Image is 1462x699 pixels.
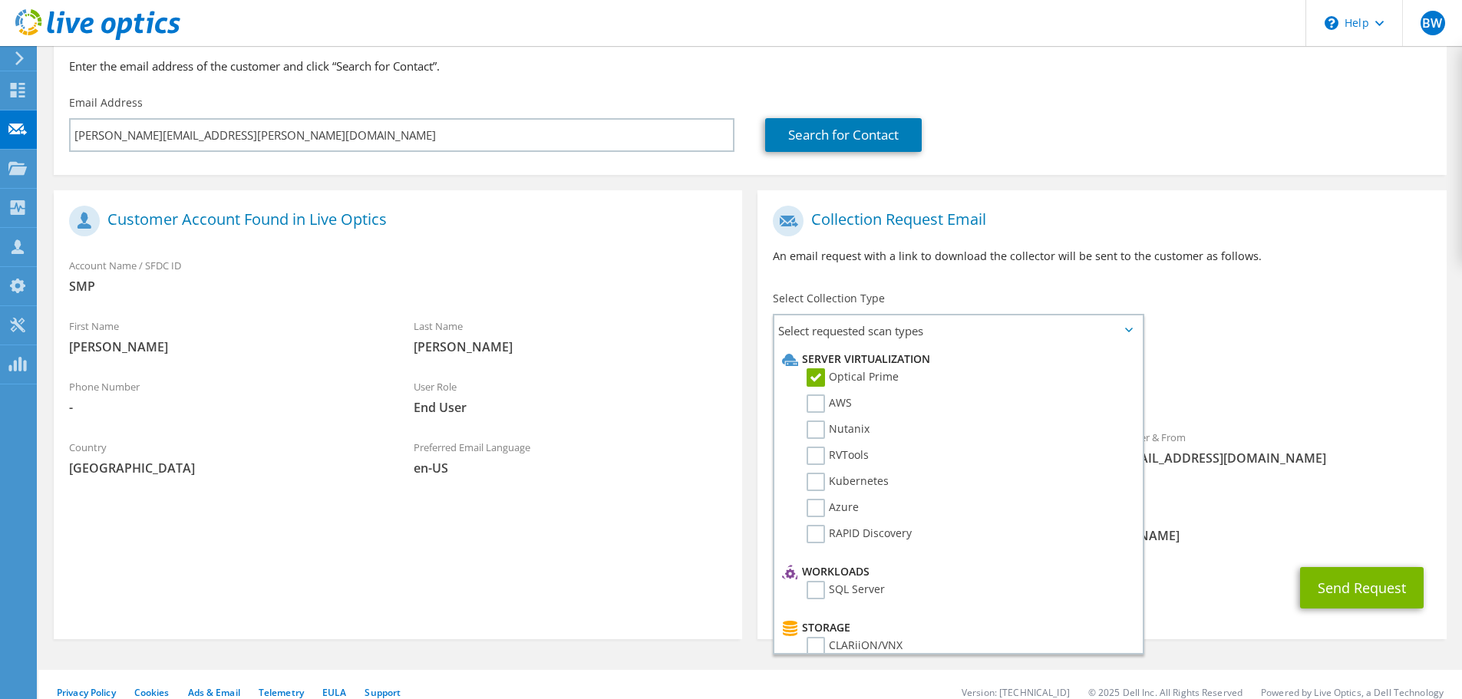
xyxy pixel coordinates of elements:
[1421,11,1445,35] span: BW
[765,118,922,152] a: Search for Contact
[398,310,743,363] div: Last Name
[134,686,170,699] a: Cookies
[807,394,852,413] label: AWS
[69,338,383,355] span: [PERSON_NAME]
[807,368,899,387] label: Optical Prime
[57,686,116,699] a: Privacy Policy
[778,562,1134,581] li: Workloads
[807,499,859,517] label: Azure
[778,350,1134,368] li: Server Virtualization
[69,278,727,295] span: SMP
[757,352,1446,414] div: Requested Collections
[54,371,398,424] div: Phone Number
[69,399,383,416] span: -
[54,310,398,363] div: First Name
[69,460,383,476] span: [GEOGRAPHIC_DATA]
[807,473,889,491] label: Kubernetes
[774,315,1142,346] span: Select requested scan types
[398,371,743,424] div: User Role
[54,431,398,484] div: Country
[414,338,728,355] span: [PERSON_NAME]
[1117,450,1431,467] span: [EMAIL_ADDRESS][DOMAIN_NAME]
[69,206,719,236] h1: Customer Account Found in Live Optics
[807,447,869,465] label: RVTools
[778,618,1134,637] li: Storage
[1088,686,1243,699] li: © 2025 Dell Inc. All Rights Reserved
[807,581,885,599] label: SQL Server
[757,499,1446,552] div: CC & Reply To
[773,248,1431,265] p: An email request with a link to download the collector will be sent to the customer as follows.
[1300,567,1424,608] button: Send Request
[69,95,143,110] label: Email Address
[322,686,346,699] a: EULA
[962,686,1070,699] li: Version: [TECHNICAL_ID]
[773,291,885,306] label: Select Collection Type
[773,206,1423,236] h1: Collection Request Email
[414,460,728,476] span: en-US
[259,686,304,699] a: Telemetry
[1261,686,1444,699] li: Powered by Live Optics, a Dell Technology
[365,686,401,699] a: Support
[414,399,728,416] span: End User
[398,431,743,484] div: Preferred Email Language
[54,249,742,302] div: Account Name / SFDC ID
[69,58,1431,74] h3: Enter the email address of the customer and click “Search for Contact”.
[807,525,912,543] label: RAPID Discovery
[1102,421,1447,474] div: Sender & From
[188,686,240,699] a: Ads & Email
[757,421,1102,491] div: To
[1325,16,1338,30] svg: \n
[807,637,903,655] label: CLARiiON/VNX
[807,420,870,439] label: Nutanix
